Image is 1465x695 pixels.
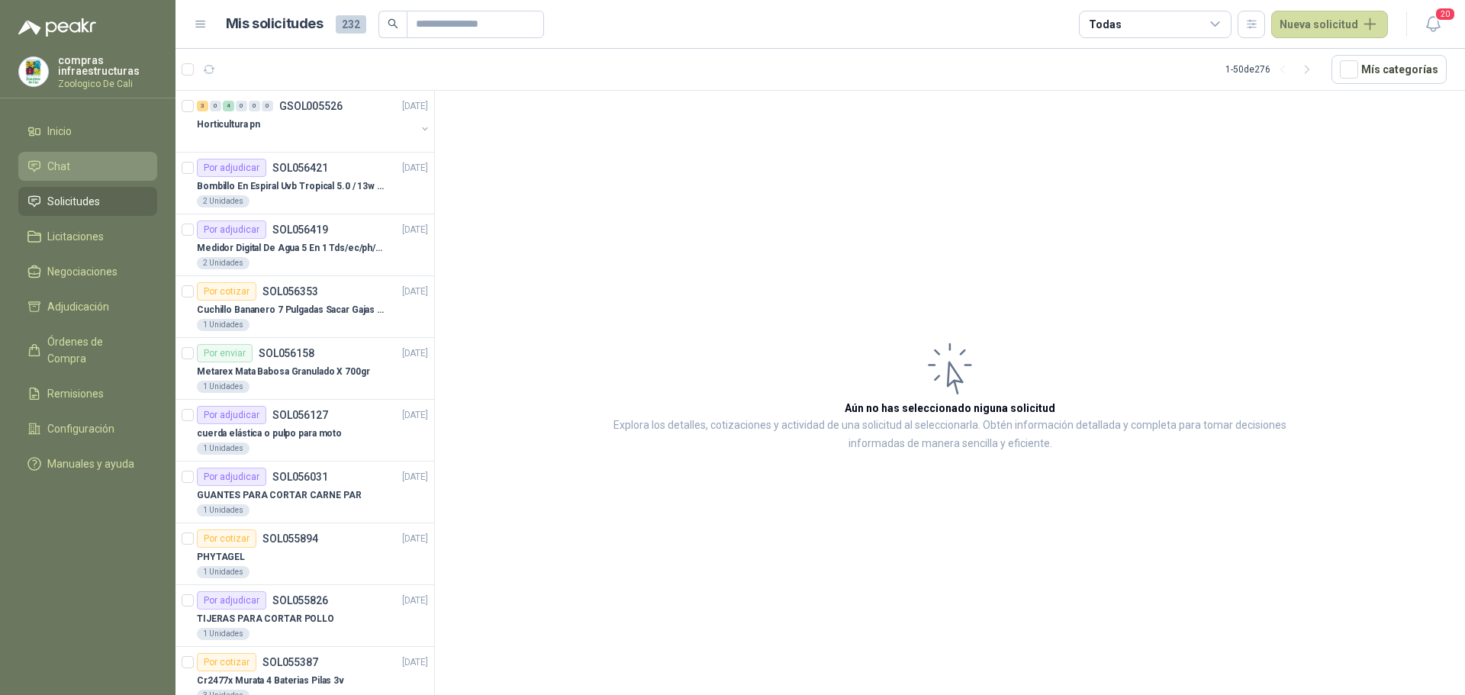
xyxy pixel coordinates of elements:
[175,400,434,462] a: Por adjudicarSOL056127[DATE] cuerda elástica o pulpo para moto1 Unidades
[175,338,434,400] a: Por enviarSOL056158[DATE] Metarex Mata Babosa Granulado X 700gr1 Unidades
[47,455,134,472] span: Manuales y ayuda
[197,97,431,146] a: 3 0 4 0 0 0 GSOL005526[DATE] Horticultura pn
[336,15,366,34] span: 232
[236,101,247,111] div: 0
[47,385,104,402] span: Remisiones
[47,420,114,437] span: Configuración
[18,414,157,443] a: Configuración
[402,223,428,237] p: [DATE]
[47,333,143,367] span: Órdenes de Compra
[845,400,1055,417] h3: Aún no has seleccionado niguna solicitud
[18,449,157,478] a: Manuales y ayuda
[197,159,266,177] div: Por adjudicar
[272,224,328,235] p: SOL056419
[279,101,343,111] p: GSOL005526
[197,612,334,626] p: TIJERAS PARA CORTAR POLLO
[272,471,328,482] p: SOL056031
[262,657,318,668] p: SOL055387
[402,346,428,361] p: [DATE]
[47,263,118,280] span: Negociaciones
[1419,11,1447,38] button: 20
[197,179,387,194] p: Bombillo En Espiral Uvb Tropical 5.0 / 13w Reptiles (ectotermos)
[402,161,428,175] p: [DATE]
[18,187,157,216] a: Solicitudes
[197,257,250,269] div: 2 Unidades
[262,286,318,297] p: SOL056353
[272,410,328,420] p: SOL056127
[259,348,314,359] p: SOL056158
[197,426,342,441] p: cuerda elástica o pulpo para moto
[197,468,266,486] div: Por adjudicar
[1089,16,1121,33] div: Todas
[197,674,344,688] p: Cr2477x Murata 4 Baterias Pilas 3v
[175,153,434,214] a: Por adjudicarSOL056421[DATE] Bombillo En Espiral Uvb Tropical 5.0 / 13w Reptiles (ectotermos)2 Un...
[402,594,428,608] p: [DATE]
[18,379,157,408] a: Remisiones
[197,566,250,578] div: 1 Unidades
[197,529,256,548] div: Por cotizar
[588,417,1312,453] p: Explora los detalles, cotizaciones y actividad de una solicitud al seleccionarla. Obtén informaci...
[1434,7,1456,21] span: 20
[47,228,104,245] span: Licitaciones
[197,101,208,111] div: 3
[47,298,109,315] span: Adjudicación
[210,101,221,111] div: 0
[197,550,245,565] p: PHYTAGEL
[18,257,157,286] a: Negociaciones
[272,162,328,173] p: SOL056421
[197,195,250,208] div: 2 Unidades
[197,365,370,379] p: Metarex Mata Babosa Granulado X 700gr
[402,285,428,299] p: [DATE]
[175,276,434,338] a: Por cotizarSOL056353[DATE] Cuchillo Bananero 7 Pulgadas Sacar Gajas O Deshoje O Desman1 Unidades
[18,18,96,37] img: Logo peakr
[197,282,256,301] div: Por cotizar
[18,222,157,251] a: Licitaciones
[402,532,428,546] p: [DATE]
[402,655,428,670] p: [DATE]
[1271,11,1388,38] button: Nueva solicitud
[47,123,72,140] span: Inicio
[197,504,250,516] div: 1 Unidades
[18,292,157,321] a: Adjudicación
[175,462,434,523] a: Por adjudicarSOL056031[DATE] GUANTES PARA CORTAR CARNE PAR1 Unidades
[197,344,253,362] div: Por enviar
[388,18,398,29] span: search
[272,595,328,606] p: SOL055826
[18,327,157,373] a: Órdenes de Compra
[175,523,434,585] a: Por cotizarSOL055894[DATE] PHYTAGEL1 Unidades
[58,55,157,76] p: compras infraestructuras
[402,470,428,484] p: [DATE]
[47,158,70,175] span: Chat
[1225,57,1319,82] div: 1 - 50 de 276
[197,241,387,256] p: Medidor Digital De Agua 5 En 1 Tds/ec/ph/salinidad/temperatu
[402,408,428,423] p: [DATE]
[197,442,250,455] div: 1 Unidades
[223,101,234,111] div: 4
[175,585,434,647] a: Por adjudicarSOL055826[DATE] TIJERAS PARA CORTAR POLLO1 Unidades
[197,220,266,239] div: Por adjudicar
[197,303,387,317] p: Cuchillo Bananero 7 Pulgadas Sacar Gajas O Deshoje O Desman
[226,13,324,35] h1: Mis solicitudes
[197,653,256,671] div: Por cotizar
[197,406,266,424] div: Por adjudicar
[262,533,318,544] p: SOL055894
[249,101,260,111] div: 0
[197,628,250,640] div: 1 Unidades
[1331,55,1447,84] button: Mís categorías
[18,152,157,181] a: Chat
[262,101,273,111] div: 0
[197,319,250,331] div: 1 Unidades
[197,488,362,503] p: GUANTES PARA CORTAR CARNE PAR
[402,99,428,114] p: [DATE]
[197,591,266,610] div: Por adjudicar
[19,57,48,86] img: Company Logo
[197,117,260,132] p: Horticultura pn
[47,193,100,210] span: Solicitudes
[175,214,434,276] a: Por adjudicarSOL056419[DATE] Medidor Digital De Agua 5 En 1 Tds/ec/ph/salinidad/temperatu2 Unidades
[197,381,250,393] div: 1 Unidades
[18,117,157,146] a: Inicio
[58,79,157,88] p: Zoologico De Cali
